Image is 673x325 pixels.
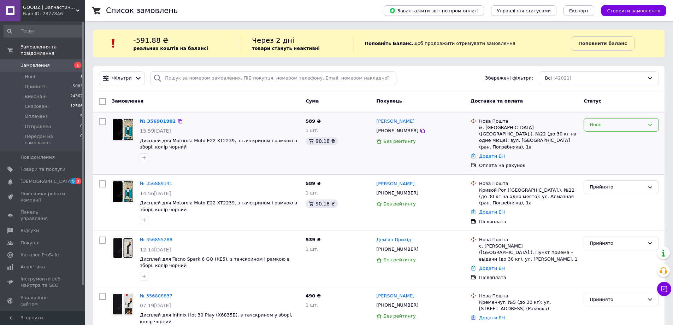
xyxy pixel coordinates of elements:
[25,113,47,120] span: Оплачені
[584,98,601,104] span: Статус
[25,74,35,80] span: Нові
[23,4,76,11] span: GOODZ | Запчастини і аксесуари для мобільних пристроїв
[590,184,644,191] div: Прийнято
[376,190,418,196] span: [PHONE_NUMBER]
[112,118,134,140] img: Фото товару
[20,240,40,246] span: Покупці
[571,36,634,51] a: Поповнити баланс
[578,41,627,46] b: Поповнити баланс
[140,312,293,324] a: Дисплей для Infinix Hot 30 Play (X6835B), з тачскрином у зборі, колір чорний
[479,274,578,281] div: Післяплата
[20,227,39,234] span: Відгуки
[20,191,65,203] span: Показники роботи компанії
[383,313,416,319] span: Без рейтингу
[306,302,318,308] span: 1 шт.
[23,11,85,17] div: Ваш ID: 2877846
[306,246,318,252] span: 1 шт.
[485,75,533,82] span: Збережені фільтри:
[479,266,505,271] a: Додати ЕН
[479,209,505,215] a: Додати ЕН
[594,8,666,13] a: Створити замовлення
[491,5,556,16] button: Управління статусами
[479,153,505,159] a: Додати ЕН
[140,200,297,212] a: Дисплей для Motorola Moto E22 XT2239, з тачскрином і рамкою в зборі, колір чорний
[384,5,484,16] button: Завантажити звіт по пром-оплаті
[140,237,172,242] a: № 356855288
[354,35,571,52] div: , щоб продовжити отримувати замовлення
[80,74,83,80] span: 1
[25,83,47,90] span: Прийняті
[553,75,572,81] span: (42021)
[306,293,321,298] span: 490 ₴
[70,103,83,110] span: 12566
[70,178,76,184] span: 5
[140,293,172,298] a: № 356808837
[25,93,47,100] span: Виконані
[306,137,338,145] div: 90.18 ₴
[112,180,134,203] a: Фото товару
[479,180,578,187] div: Нова Пошта
[479,187,578,207] div: Кривой Рог ([GEOGRAPHIC_DATA].), №22 (до 30 кг на одно место): ул. Алмазная (ран. Погребняка), 1а
[383,139,416,144] span: Без рейтингу
[590,296,644,303] div: Прийнято
[20,264,45,270] span: Аналітика
[376,118,414,125] a: [PERSON_NAME]
[20,178,73,185] span: [DEMOGRAPHIC_DATA]
[479,243,578,262] div: с. [PERSON_NAME] ([GEOGRAPHIC_DATA].), Пункт приема – выдачи (до 30 кг), ул. [PERSON_NAME], 1
[112,118,134,141] a: Фото товару
[607,8,660,13] span: Створити замовлення
[140,118,176,124] a: № 356901902
[376,98,402,104] span: Покупець
[112,237,134,259] a: Фото товару
[134,46,208,51] b: реальних коштів на балансі
[479,293,578,299] div: Нова Пошта
[80,133,83,146] span: 0
[80,113,83,120] span: 9
[306,128,318,133] span: 1 шт.
[140,181,172,186] a: № 356889141
[112,293,134,315] img: Фото товару
[479,237,578,243] div: Нова Пошта
[70,93,83,100] span: 24362
[140,256,290,268] a: Дисплей для Tecno Spark 6 GO (KE5), з тачскрином і рамкою в зборі, колір чорний
[569,8,589,13] span: Експорт
[150,71,396,85] input: Пошук за номером замовлення, ПІБ покупця, номером телефону, Email, номером накладної
[601,5,666,16] button: Створити замовлення
[76,178,81,184] span: 3
[112,181,134,203] img: Фото товару
[20,44,85,57] span: Замовлення та повідомлення
[376,181,414,187] a: [PERSON_NAME]
[80,123,83,130] span: 0
[140,191,171,196] span: 14:56[DATE]
[306,181,321,186] span: 589 ₴
[20,276,65,289] span: Інструменти веб-майстра та SEO
[108,38,119,49] img: :exclamation:
[106,6,178,15] h1: Список замовлень
[112,75,132,82] span: Фільтри
[479,219,578,225] div: Післяплата
[74,62,81,68] span: 1
[306,190,318,196] span: 1 шт.
[140,303,171,308] span: 07:19[DATE]
[376,237,411,243] a: Дем'ян Прихід
[365,41,412,46] b: Поповніть Баланс
[20,166,65,173] span: Товари та послуги
[563,5,595,16] button: Експорт
[545,75,552,82] span: Всі
[479,124,578,150] div: м. [GEOGRAPHIC_DATA] ([GEOGRAPHIC_DATA].), №22 (до 30 кг на одне місце): вул. [GEOGRAPHIC_DATA] (...
[20,209,65,222] span: Панель управління
[479,118,578,124] div: Нова Пошта
[590,240,644,247] div: Прийнято
[4,25,83,37] input: Пошук
[479,299,578,312] div: Кременчуг, №5 (до 30 кг): ул. [STREET_ADDRESS] (Раковка)
[25,103,49,110] span: Скасовані
[590,121,644,129] div: Нове
[134,36,169,45] span: -591.88 ₴
[306,98,319,104] span: Cума
[20,295,65,307] span: Управління сайтом
[112,98,143,104] span: Замовлення
[112,237,134,259] img: Фото товару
